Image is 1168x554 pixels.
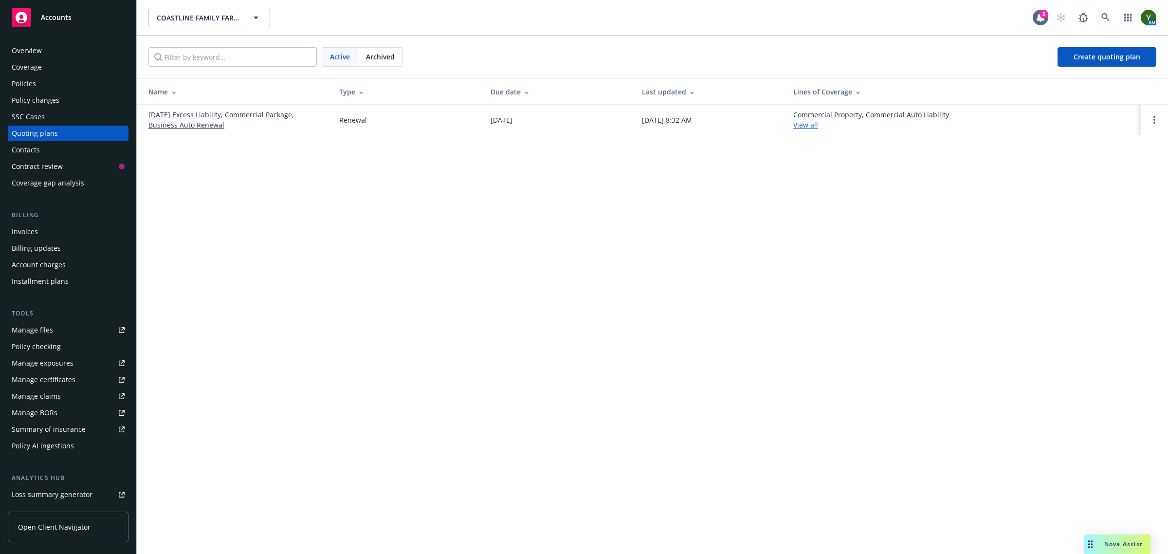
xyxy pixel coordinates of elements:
span: Accounts [41,14,72,21]
a: Installment plans [8,274,128,289]
span: COASTLINE FAMILY FARMS, INC. [157,13,241,23]
div: Account charges [12,257,66,273]
div: Installment plans [12,274,69,289]
div: Renewal [339,115,367,125]
div: Last updated [642,87,778,97]
span: Active [330,52,350,62]
a: Manage certificates [8,372,128,388]
a: Open options [1149,114,1160,126]
a: Overview [8,43,128,58]
div: Invoices [12,224,38,240]
a: Manage exposures [8,355,128,371]
div: Policy AI ingestions [12,438,74,454]
div: Contract review [12,159,63,174]
div: [DATE] [491,115,512,125]
div: Tools [8,309,128,318]
a: Policy changes [8,92,128,108]
div: Billing updates [12,240,61,256]
a: Report a Bug [1074,8,1093,27]
a: Accounts [8,4,128,31]
span: Open Client Navigator [18,522,91,532]
a: View all [793,120,818,129]
a: Search [1096,8,1115,27]
div: [DATE] 8:32 AM [642,115,692,125]
a: Account charges [8,257,128,273]
div: Policy checking [12,339,61,354]
a: [DATE] Excess Liability, Commercial Package, Business Auto Renewal [148,110,324,130]
a: Manage files [8,322,128,338]
div: Billing [8,210,128,220]
div: Drag to move [1084,535,1096,554]
span: Archived [366,52,395,62]
div: Due date [491,87,626,97]
div: Contacts [12,142,40,158]
div: Coverage gap analysis [12,175,84,191]
a: Summary of insurance [8,422,128,437]
button: Nova Assist [1084,535,1150,554]
div: SSC Cases [12,109,45,125]
div: 5 [1040,10,1048,18]
div: Overview [12,43,42,58]
div: Coverage [12,59,42,75]
a: Billing updates [8,240,128,256]
a: Manage BORs [8,405,128,421]
div: Quoting plans [12,126,58,141]
div: Manage claims [12,388,61,404]
a: Loss summary generator [8,487,128,502]
a: Coverage [8,59,128,75]
div: Analytics hub [8,473,128,483]
div: Manage files [12,322,53,338]
a: Policies [8,76,128,92]
div: Type [339,87,475,97]
div: Name [148,87,324,97]
img: photo [1141,10,1156,25]
div: Manage BORs [12,405,57,421]
div: Policy changes [12,92,59,108]
a: Policy AI ingestions [8,438,128,454]
div: Policies [12,76,36,92]
div: Loss summary generator [12,487,92,502]
button: COASTLINE FAMILY FARMS, INC. [148,8,270,27]
a: Switch app [1118,8,1138,27]
div: Manage exposures [12,355,73,371]
a: Quoting plans [8,126,128,141]
a: Policy checking [8,339,128,354]
a: Manage claims [8,388,128,404]
a: Create quoting plan [1058,47,1156,67]
div: Commercial Property, Commercial Auto Liability [793,110,949,130]
a: Coverage gap analysis [8,175,128,191]
input: Filter by keyword... [148,47,317,67]
div: Summary of insurance [12,422,86,437]
a: Contract review [8,159,128,174]
span: Create quoting plan [1074,52,1140,61]
a: Invoices [8,224,128,240]
span: Nova Assist [1104,540,1143,548]
a: Contacts [8,142,128,158]
a: Start snowing [1051,8,1071,27]
div: Manage certificates [12,372,75,388]
a: SSC Cases [8,109,128,125]
div: Lines of Coverage [793,87,1133,97]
